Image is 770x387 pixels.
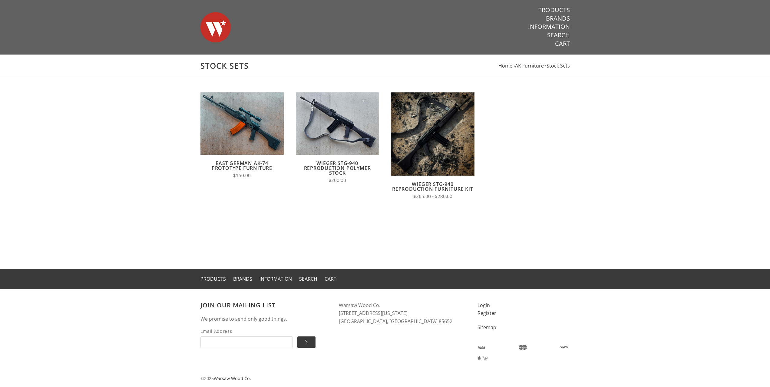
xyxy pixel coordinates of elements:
[200,61,570,71] h1: Stock Sets
[391,92,474,176] img: Wieger STG-940 Reproduction Furniture Kit
[555,40,570,48] a: Cart
[325,276,336,282] a: Cart
[478,310,496,316] a: Register
[538,6,570,14] a: Products
[528,23,570,31] a: Information
[546,15,570,22] a: Brands
[297,336,316,348] input: 
[478,302,490,309] a: Login
[547,31,570,39] a: Search
[392,181,473,192] a: Wieger STG-940 Reproduction Furniture Kit
[259,276,292,282] a: Information
[514,62,544,70] li: ›
[547,62,570,69] a: Stock Sets
[299,276,317,282] a: Search
[304,160,371,176] a: Wieger STG-940 Reproduction Polymer Stock
[200,92,284,155] img: East German AK-74 Prototype Furniture
[515,62,544,69] a: AK Furniture
[200,6,231,48] img: Warsaw Wood Co.
[200,336,293,348] input: Email Address
[478,324,496,331] a: Sitemap
[214,375,251,381] a: Warsaw Wood Co.
[200,315,327,323] p: We promise to send only good things.
[296,92,379,155] img: Wieger STG-940 Reproduction Polymer Stock
[200,276,226,282] a: Products
[329,177,346,184] span: $200.00
[200,375,570,382] p: © 2025
[200,328,293,335] span: Email Address
[498,62,512,69] a: Home
[413,193,452,200] span: $265.00 - $280.00
[233,172,251,179] span: $150.00
[212,160,272,171] a: East German AK-74 Prototype Furniture
[200,301,327,309] h3: Join our mailing list
[233,276,252,282] a: Brands
[339,301,465,326] address: Warsaw Wood Co. [STREET_ADDRESS][US_STATE] [GEOGRAPHIC_DATA], [GEOGRAPHIC_DATA] 85652
[545,62,570,70] li: ›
